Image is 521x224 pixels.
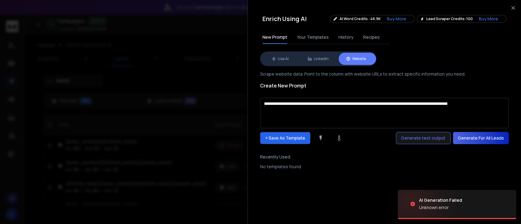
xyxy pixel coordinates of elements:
[363,34,380,40] span: Recipes
[398,187,459,220] img: image
[260,154,509,160] h3: Recently Used
[382,16,411,22] button: Buy More
[474,16,503,22] button: Buy More
[330,15,414,23] div: AI Word Credits : 46.9K
[260,82,306,89] h1: Create New Prompt
[453,132,509,144] button: Generate For All Leads
[417,15,506,23] div: Lead Scraper Credits: 100
[419,197,462,203] div: AI Generation Failed
[262,15,307,23] h2: Enrich Using AI
[419,204,462,211] div: Unknown error
[299,53,337,65] button: LinkedIn
[260,164,509,170] div: No templates found
[337,53,375,65] button: Website
[260,71,509,77] p: Scrape website data. Point to the column with website URLs to extract specific information you need.
[338,30,353,44] button: History
[261,53,299,65] button: Use AI
[396,132,450,144] button: Generate test output
[260,132,310,144] p: + Save As Template
[262,30,287,44] button: New Prompt
[297,30,329,44] button: Your Templates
